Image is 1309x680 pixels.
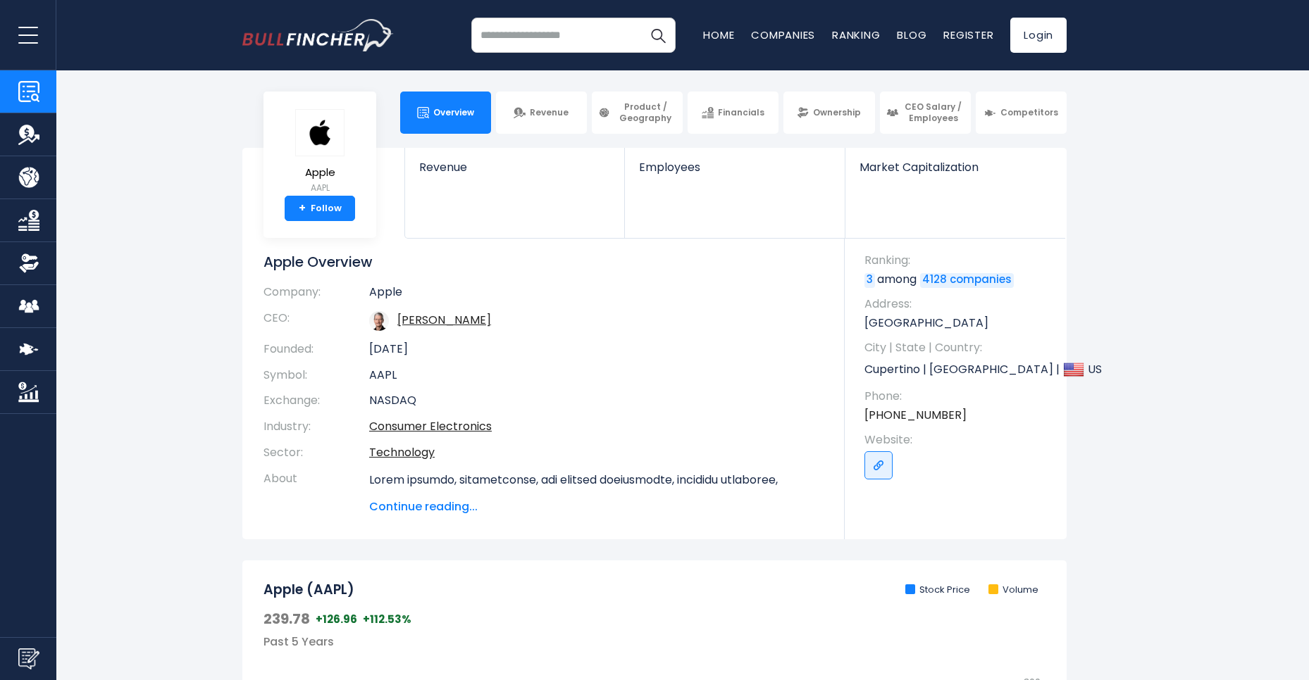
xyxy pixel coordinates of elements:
a: Companies [751,27,815,42]
small: AAPL [295,182,345,194]
th: Exchange: [263,388,369,414]
a: Revenue [496,92,587,134]
span: Financials [718,107,764,118]
td: AAPL [369,363,824,389]
a: Ownership [783,92,874,134]
a: 4128 companies [920,273,1014,287]
img: Ownership [18,253,39,274]
th: About [263,466,369,515]
a: Go to link [864,451,893,479]
img: bullfincher logo [242,19,394,51]
th: CEO: [263,306,369,336]
a: Apple AAPL [294,108,345,196]
span: 239.78 [263,610,310,628]
span: +112.53% [363,612,411,627]
a: Consumer Electronics [369,418,492,434]
a: Overview [400,92,491,134]
span: Competitors [1000,107,1058,118]
strong: + [299,202,306,215]
a: CEO Salary / Employees [880,92,971,134]
p: [GEOGRAPHIC_DATA] [864,315,1053,331]
td: [DATE] [369,336,824,363]
span: Employees [639,160,830,174]
img: tim-cook.jpg [369,311,389,331]
th: Sector: [263,440,369,466]
button: Search [640,18,676,53]
a: Home [703,27,734,42]
span: CEO Salary / Employees [902,101,964,123]
th: Symbol: [263,363,369,389]
h1: Apple Overview [263,253,824,271]
a: Technology [369,444,435,460]
a: Revenue [405,148,624,198]
p: among [864,272,1053,287]
a: Go to homepage [242,19,394,51]
span: Revenue [530,107,569,118]
span: City | State | Country: [864,340,1053,355]
th: Industry: [263,414,369,440]
a: Register [943,27,993,42]
a: +Follow [285,196,355,221]
span: +126.96 [316,612,357,627]
a: Employees [625,148,844,198]
span: Ranking: [864,253,1053,268]
th: Founded: [263,336,369,363]
a: Competitors [976,92,1067,134]
a: Financials [688,92,778,134]
li: Volume [988,584,1038,596]
span: Past 5 Years [263,634,334,650]
span: Website: [864,432,1053,448]
td: NASDAQ [369,388,824,414]
a: Login [1010,18,1067,53]
a: 3 [864,273,875,287]
span: Revenue [419,160,610,174]
a: Ranking [832,27,880,42]
a: Blog [897,27,926,42]
span: Ownership [813,107,861,118]
span: Product / Geography [614,101,676,123]
span: Apple [295,167,345,179]
a: Product / Geography [592,92,683,134]
th: Company: [263,285,369,306]
li: Stock Price [905,584,970,596]
span: Phone: [864,389,1053,404]
a: ceo [397,312,491,328]
h2: Apple (AAPL) [263,581,354,599]
span: Market Capitalization [860,160,1051,174]
a: [PHONE_NUMBER] [864,408,967,423]
p: Cupertino | [GEOGRAPHIC_DATA] | US [864,359,1053,380]
span: Address: [864,296,1053,312]
a: Market Capitalization [845,148,1065,198]
td: Apple [369,285,824,306]
span: Continue reading... [369,498,824,515]
span: Overview [433,107,474,118]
